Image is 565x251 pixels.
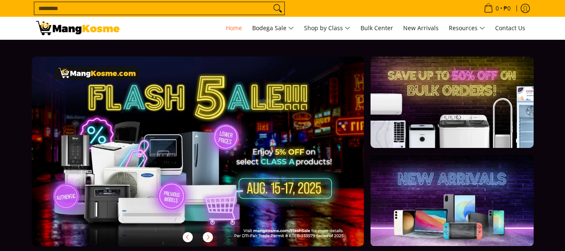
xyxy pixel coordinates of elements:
[300,17,355,39] a: Shop by Class
[360,24,393,32] span: Bulk Center
[248,17,298,39] a: Bodega Sale
[128,17,529,39] nav: Main Menu
[304,23,350,34] span: Shop by Class
[495,24,525,32] span: Contact Us
[199,228,217,246] button: Next
[271,2,284,15] button: Search
[445,17,489,39] a: Resources
[222,17,246,39] a: Home
[179,228,197,246] button: Previous
[494,5,500,11] span: 0
[252,23,294,34] span: Bodega Sale
[36,21,120,35] img: Mang Kosme: Your Home Appliances Warehouse Sale Partner!
[449,23,485,34] span: Resources
[481,4,513,13] span: •
[491,17,529,39] a: Contact Us
[226,24,242,32] span: Home
[502,5,512,11] span: ₱0
[356,17,397,39] a: Bulk Center
[403,24,439,32] span: New Arrivals
[399,17,443,39] a: New Arrivals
